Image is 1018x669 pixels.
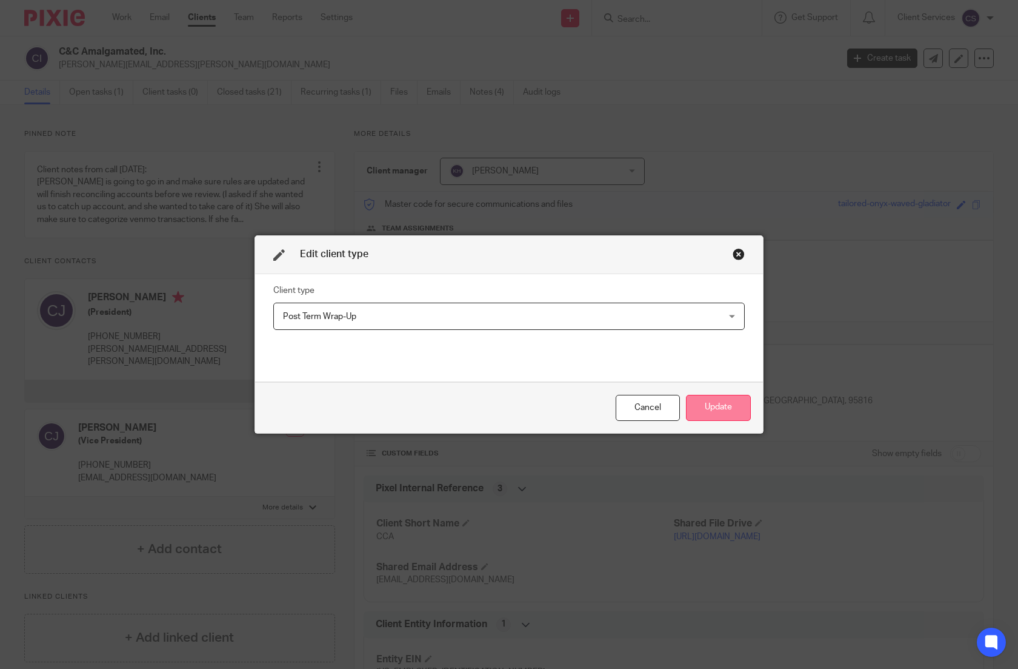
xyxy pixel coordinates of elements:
label: Client type [273,284,314,297]
span: Edit client type [300,249,368,259]
button: Update [686,395,751,421]
div: Close this dialog window [733,248,745,260]
span: Post Term Wrap-Up [283,312,356,321]
div: Close this dialog window [616,395,680,421]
